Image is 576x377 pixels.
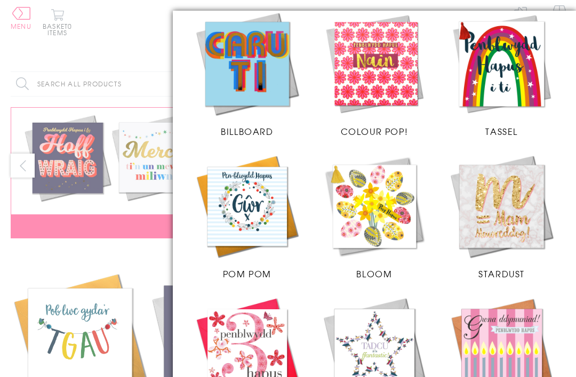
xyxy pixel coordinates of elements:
[322,154,428,280] a: Bloom
[223,267,271,280] span: Pom Pom
[449,154,555,280] a: Stardust
[194,154,300,280] a: Pom Pom
[449,11,555,138] a: Tassel
[221,125,273,138] span: Billboard
[478,267,525,280] span: Stardust
[356,267,392,280] span: Bloom
[485,125,518,138] span: Tassel
[341,125,409,138] span: Colour POP!
[322,11,428,138] a: Colour POP!
[194,11,300,138] a: Billboard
